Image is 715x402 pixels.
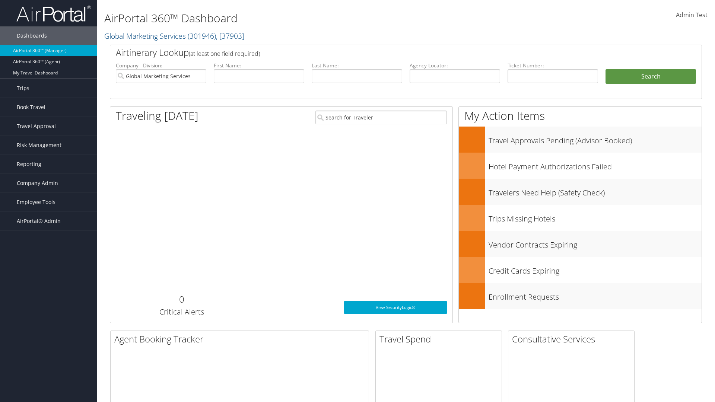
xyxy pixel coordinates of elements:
h1: My Action Items [459,108,702,124]
label: Ticket Number: [508,62,598,69]
span: ( 301946 ) [188,31,216,41]
a: Vendor Contracts Expiring [459,231,702,257]
span: Travel Approval [17,117,56,135]
h3: Travel Approvals Pending (Advisor Booked) [489,132,702,146]
h3: Travelers Need Help (Safety Check) [489,184,702,198]
h1: AirPortal 360™ Dashboard [104,10,506,26]
label: Last Name: [312,62,402,69]
h3: Hotel Payment Authorizations Failed [489,158,702,172]
span: AirPortal® Admin [17,212,61,230]
button: Search [606,69,696,84]
a: Hotel Payment Authorizations Failed [459,153,702,179]
h3: Enrollment Requests [489,288,702,302]
a: Enrollment Requests [459,283,702,309]
a: Credit Cards Expiring [459,257,702,283]
input: Search for Traveler [315,111,447,124]
img: airportal-logo.png [16,5,91,22]
h3: Trips Missing Hotels [489,210,702,224]
h3: Vendor Contracts Expiring [489,236,702,250]
h2: 0 [116,293,247,306]
a: Global Marketing Services [104,31,244,41]
label: Company - Division: [116,62,206,69]
h2: Airtinerary Lookup [116,46,647,59]
span: Admin Test [676,11,708,19]
span: Reporting [17,155,41,173]
span: (at least one field required) [189,50,260,58]
h2: Agent Booking Tracker [114,333,369,345]
span: Employee Tools [17,193,55,211]
label: First Name: [214,62,304,69]
span: Trips [17,79,29,98]
span: , [ 37903 ] [216,31,244,41]
label: Agency Locator: [410,62,500,69]
span: Book Travel [17,98,45,117]
span: Risk Management [17,136,61,154]
span: Dashboards [17,26,47,45]
a: View SecurityLogic® [344,301,447,314]
h3: Credit Cards Expiring [489,262,702,276]
h1: Traveling [DATE] [116,108,198,124]
a: Admin Test [676,4,708,27]
span: Company Admin [17,174,58,192]
h2: Consultative Services [512,333,634,345]
a: Travelers Need Help (Safety Check) [459,179,702,205]
a: Trips Missing Hotels [459,205,702,231]
h2: Travel Spend [379,333,502,345]
a: Travel Approvals Pending (Advisor Booked) [459,127,702,153]
h3: Critical Alerts [116,307,247,317]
